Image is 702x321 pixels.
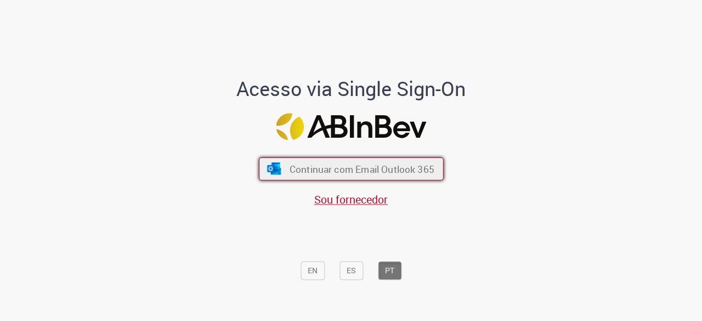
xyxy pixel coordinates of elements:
img: Logo ABInBev [276,113,426,140]
button: EN [301,262,325,280]
button: PT [378,262,401,280]
a: Sou fornecedor [314,192,388,207]
img: ícone Azure/Microsoft 360 [266,163,282,175]
span: Continuar com Email Outlook 365 [289,163,434,176]
button: ES [339,262,363,280]
h1: Acesso via Single Sign-On [199,78,503,100]
button: ícone Azure/Microsoft 360 Continuar com Email Outlook 365 [259,157,444,181]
